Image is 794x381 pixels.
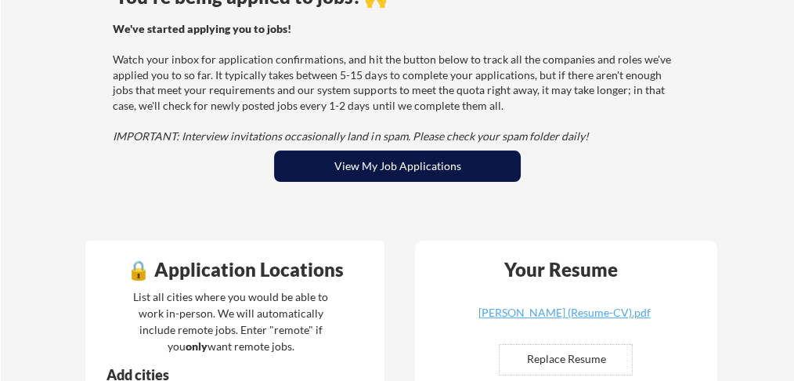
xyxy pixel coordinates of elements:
[89,260,381,279] div: 🔒 Application Locations
[274,151,521,182] button: View My Job Applications
[483,260,638,279] div: Your Resume
[186,339,208,353] strong: only
[113,22,291,35] strong: We've started applying you to jobs!
[113,129,588,143] em: IMPORTANT: Interview invitations occasionally land in spam. Please check your spam folder daily!
[471,307,657,332] a: [PERSON_NAME] (Resume-CV).pdf
[113,21,677,144] div: Watch your inbox for application confirmations, and hit the button below to track all the compani...
[471,307,657,318] div: [PERSON_NAME] (Resume-CV).pdf
[123,288,338,354] div: List all cities where you would be able to work in-person. We will automatically include remote j...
